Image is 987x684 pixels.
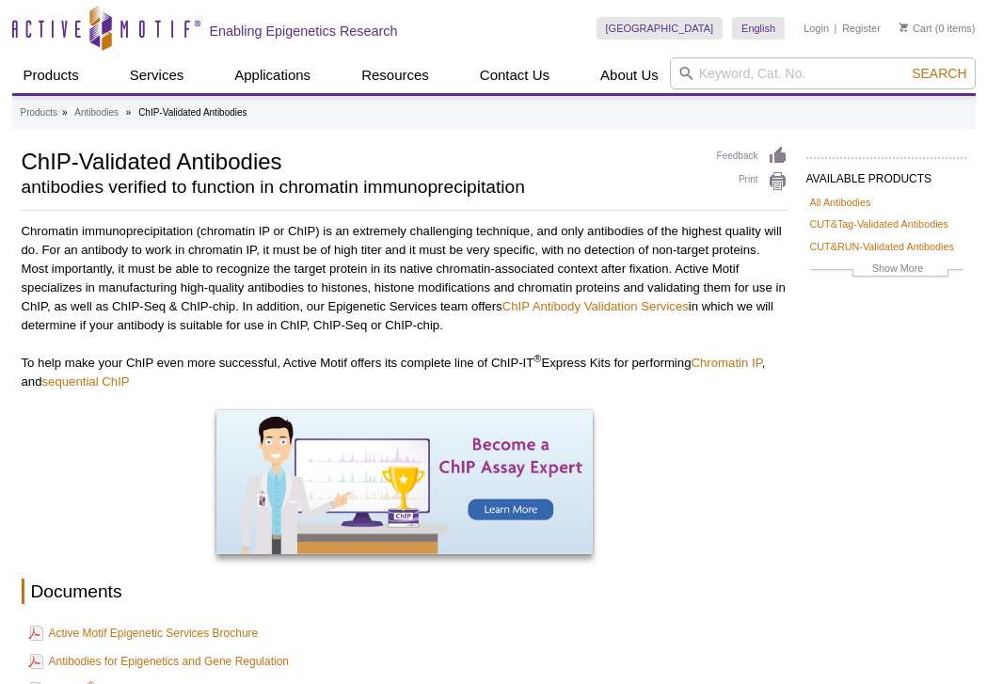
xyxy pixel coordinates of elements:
[126,107,132,118] li: »
[469,57,561,93] a: Contact Us
[22,179,698,196] h2: antibodies verified to function in chromatin immunoprecipitation
[810,260,963,281] a: Show More
[691,356,761,370] a: Chromatin IP
[22,579,788,604] h2: Documents
[717,171,788,192] a: Print
[22,146,698,174] h1: ChIP-Validated Antibodies
[74,104,119,121] a: Antibodies
[533,353,541,364] sup: ®
[589,57,670,93] a: About Us
[842,22,881,35] a: Register
[912,66,966,81] span: Search
[12,57,90,93] a: Products
[810,238,954,255] a: CUT&RUN-Validated Antibodies
[210,23,398,40] h2: Enabling Epigenetics Research
[138,107,247,118] li: ChIP-Validated Antibodies
[502,299,689,313] a: ChIP Antibody Validation Services
[62,107,68,118] li: »
[732,17,785,40] a: English
[806,157,966,191] h2: AVAILABLE PRODUCTS
[810,194,871,211] a: All Antibodies
[899,17,976,40] li: (0 items)
[22,222,788,335] p: Chromatin immunoprecipitation (chromatin IP or ChIP) is an extremely challenging technique, and o...
[899,22,932,35] a: Cart
[899,23,908,32] img: Your Cart
[119,57,196,93] a: Services
[835,17,837,40] li: |
[42,374,130,389] a: sequential ChIP
[28,650,290,673] a: Antibodies for Epigenetics and Gene Regulation
[906,65,972,82] button: Search
[804,22,829,35] a: Login
[22,354,788,391] p: To help make your ChIP even more successful, Active Motif offers its complete line of ChIP-IT Exp...
[28,622,259,644] a: Active Motif Epigenetic Services Brochure
[216,410,593,554] img: Become a ChIP Assay Expert
[717,146,788,167] a: Feedback
[21,104,57,121] a: Products
[223,57,322,93] a: Applications
[670,57,976,89] input: Keyword, Cat. No.
[597,17,724,40] a: [GEOGRAPHIC_DATA]
[350,57,440,93] a: Resources
[810,215,948,232] a: CUT&Tag-Validated Antibodies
